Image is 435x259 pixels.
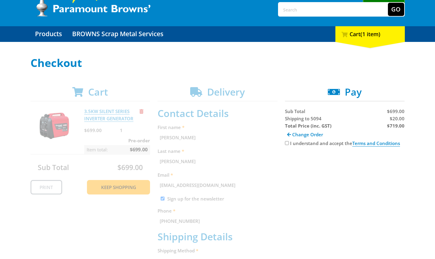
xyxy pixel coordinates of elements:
button: Go [388,3,404,16]
a: Change Order [285,129,325,140]
strong: Total Price (inc. GST) [285,123,331,129]
span: $699.00 [387,108,405,114]
span: $20.00 [390,115,405,122]
span: Pay [345,85,362,98]
strong: $719.00 [387,123,405,129]
span: Shipping to 5094 [285,115,321,122]
span: Sub Total [285,108,305,114]
span: Change Order [292,131,323,137]
a: Go to the Products page [30,26,66,42]
input: Please accept the terms and conditions. [285,141,289,145]
a: Go to the BROWNS Scrap Metal Services page [68,26,168,42]
input: Search [279,3,388,16]
h1: Checkout [30,57,405,69]
div: Cart [335,26,405,42]
label: I understand and accept the [290,140,400,147]
span: (1 item) [360,30,380,38]
a: Terms and Conditions [352,140,400,147]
